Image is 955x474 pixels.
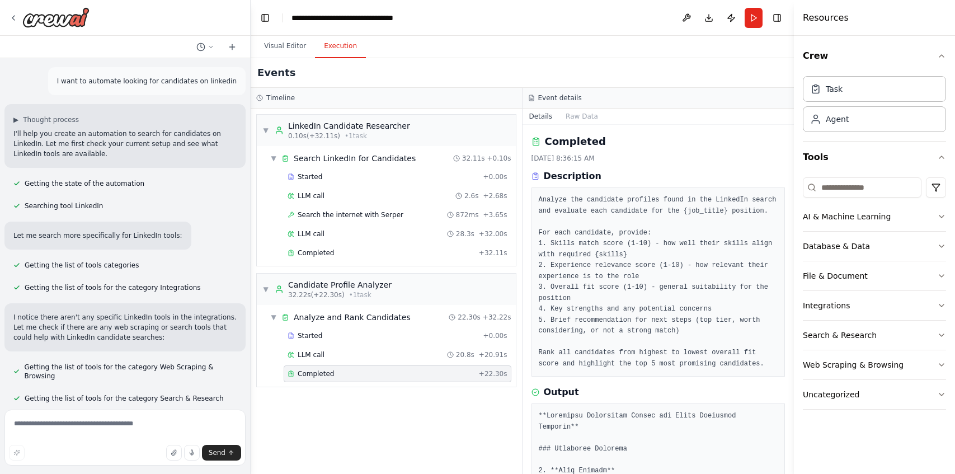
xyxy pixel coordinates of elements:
[298,331,322,340] span: Started
[298,172,322,181] span: Started
[803,232,946,261] button: Database & Data
[298,369,334,378] span: Completed
[315,35,366,58] button: Execution
[539,195,778,369] pre: Analyze the candidate profiles found in the LinkedIn search and evaluate each candidate for the {...
[803,211,891,222] div: AI & Machine Learning
[257,65,295,81] h2: Events
[803,350,946,379] button: Web Scraping & Browsing
[803,300,850,311] div: Integrations
[349,290,371,299] span: • 1 task
[803,291,946,320] button: Integrations
[464,191,478,200] span: 2.6s
[803,261,946,290] button: File & Document
[803,241,870,252] div: Database & Data
[544,170,601,183] h3: Description
[13,115,79,124] button: ▶Thought process
[826,114,849,125] div: Agent
[483,313,511,322] span: + 32.22s
[23,115,79,124] span: Thought process
[184,445,200,461] button: Click to speak your automation idea
[13,129,237,159] p: I'll help you create an automation to search for candidates on LinkedIn. Let me first check your ...
[298,191,324,200] span: LLM call
[462,154,485,163] span: 32.11s
[24,363,237,381] span: Getting the list of tools for the category Web Scraping & Browsing
[538,93,582,102] h3: Event details
[479,248,507,257] span: + 32.11s
[266,93,295,102] h3: Timeline
[202,445,241,461] button: Send
[298,248,334,257] span: Completed
[545,134,606,149] h2: Completed
[13,115,18,124] span: ▶
[803,330,877,341] div: Search & Research
[270,154,277,163] span: ▼
[803,359,904,370] div: Web Scraping & Browsing
[25,283,201,292] span: Getting the list of tools for the category Integrations
[803,173,946,419] div: Tools
[531,154,785,163] div: [DATE] 8:36:15 AM
[57,76,237,86] p: I want to automate looking for candidates on linkedin
[483,172,507,181] span: + 0.00s
[559,109,605,124] button: Raw Data
[483,331,507,340] span: + 0.00s
[803,40,946,72] button: Crew
[803,202,946,231] button: AI & Machine Learning
[294,312,411,323] span: Analyze and Rank Candidates
[544,386,579,399] h3: Output
[298,350,324,359] span: LLM call
[25,179,144,188] span: Getting the state of the automation
[13,312,237,342] p: I notice there aren't any specific LinkedIn tools in the integrations. Let me check if there are ...
[22,7,90,27] img: Logo
[192,40,219,54] button: Switch to previous chat
[803,270,868,281] div: File & Document
[803,321,946,350] button: Search & Research
[166,445,182,461] button: Upload files
[769,10,785,26] button: Hide right sidebar
[270,313,277,322] span: ▼
[25,394,224,403] span: Getting the list of tools for the category Search & Research
[298,229,324,238] span: LLM call
[803,142,946,173] button: Tools
[288,120,410,132] div: LinkedIn Candidate Researcher
[803,380,946,409] button: Uncategorized
[223,40,241,54] button: Start a new chat
[458,313,481,322] span: 22.30s
[288,290,345,299] span: 32.22s (+22.30s)
[298,210,403,219] span: Search the internet with Serper
[345,132,367,140] span: • 1 task
[291,12,393,24] nav: breadcrumb
[25,261,139,270] span: Getting the list of tools categories
[483,210,507,219] span: + 3.65s
[487,154,511,163] span: + 0.10s
[803,11,849,25] h4: Resources
[479,350,507,359] span: + 20.91s
[483,191,507,200] span: + 2.68s
[803,389,859,400] div: Uncategorized
[255,35,315,58] button: Visual Editor
[25,201,103,210] span: Searching tool LinkedIn
[803,72,946,141] div: Crew
[288,279,392,290] div: Candidate Profile Analyzer
[288,132,340,140] span: 0.10s (+32.11s)
[479,369,507,378] span: + 22.30s
[13,231,182,241] p: Let me search more specifically for LinkedIn tools:
[456,350,474,359] span: 20.8s
[456,210,479,219] span: 872ms
[257,10,273,26] button: Hide left sidebar
[479,229,507,238] span: + 32.00s
[209,448,225,457] span: Send
[262,126,269,135] span: ▼
[9,445,25,461] button: Improve this prompt
[294,153,416,164] span: Search LinkedIn for Candidates
[456,229,474,238] span: 28.3s
[262,285,269,294] span: ▼
[826,83,843,95] div: Task
[523,109,559,124] button: Details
